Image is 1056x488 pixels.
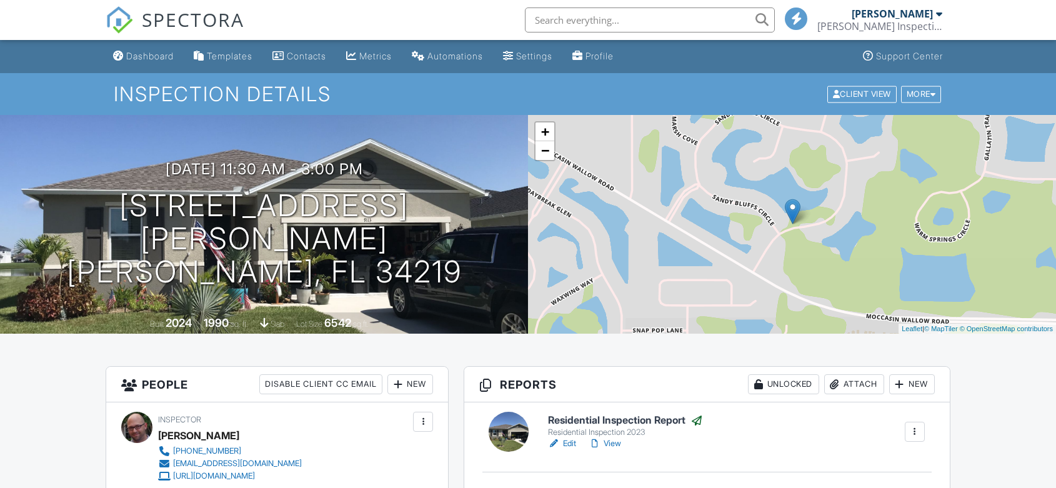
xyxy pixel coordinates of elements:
a: SPECTORA [106,17,244,43]
a: Contacts [267,45,331,68]
h6: Residential Inspection Report [548,414,703,427]
a: © OpenStreetMap contributors [960,325,1053,332]
a: Settings [498,45,557,68]
a: Edit [548,437,576,450]
div: Support Center [876,51,943,61]
a: [URL][DOMAIN_NAME] [158,470,302,482]
span: SPECTORA [142,6,244,32]
div: Settings [516,51,552,61]
a: Zoom out [535,141,554,160]
h1: [STREET_ADDRESS][PERSON_NAME] [PERSON_NAME], FL 34219 [20,189,508,288]
h3: People [106,367,448,402]
div: Automations [427,51,483,61]
a: Templates [189,45,257,68]
div: [URL][DOMAIN_NAME] [173,471,255,481]
a: [PHONE_NUMBER] [158,445,302,457]
a: © MapTiler [924,325,958,332]
div: Neal Inspections LLC [817,20,942,32]
div: Client View [827,86,897,102]
a: Metrics [341,45,397,68]
div: Disable Client CC Email [259,374,382,394]
div: More [901,86,942,102]
a: Leaflet [902,325,922,332]
div: Unlocked [748,374,819,394]
h3: [DATE] 11:30 am - 3:00 pm [166,161,363,177]
a: Support Center [858,45,948,68]
a: Dashboard [108,45,179,68]
div: Dashboard [126,51,174,61]
a: Client View [826,89,900,98]
img: The Best Home Inspection Software - Spectora [106,6,133,34]
span: Lot Size [296,319,322,329]
a: Company Profile [567,45,619,68]
span: Built [150,319,164,329]
div: [PERSON_NAME] [852,7,933,20]
span: slab [271,319,284,329]
div: Contacts [287,51,326,61]
span: sq. ft. [231,319,248,329]
span: sq.ft. [353,319,369,329]
div: Attach [824,374,884,394]
div: 6542 [324,316,351,329]
div: [PERSON_NAME] [158,426,239,445]
div: 2024 [166,316,192,329]
div: 1990 [204,316,229,329]
div: Metrics [359,51,392,61]
div: | [899,324,1056,334]
input: Search everything... [525,7,775,32]
h1: Inspection Details [114,83,942,105]
div: Templates [207,51,252,61]
h3: Reports [464,367,950,402]
div: New [387,374,433,394]
a: Residential Inspection Report Residential Inspection 2023 [548,414,703,438]
div: New [889,374,935,394]
div: [EMAIL_ADDRESS][DOMAIN_NAME] [173,459,302,469]
a: Automations (Basic) [407,45,488,68]
div: Residential Inspection 2023 [548,427,703,437]
div: Profile [585,51,614,61]
span: Inspector [158,415,201,424]
a: View [589,437,621,450]
a: Zoom in [535,122,554,141]
div: [PHONE_NUMBER] [173,446,241,456]
a: [EMAIL_ADDRESS][DOMAIN_NAME] [158,457,302,470]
